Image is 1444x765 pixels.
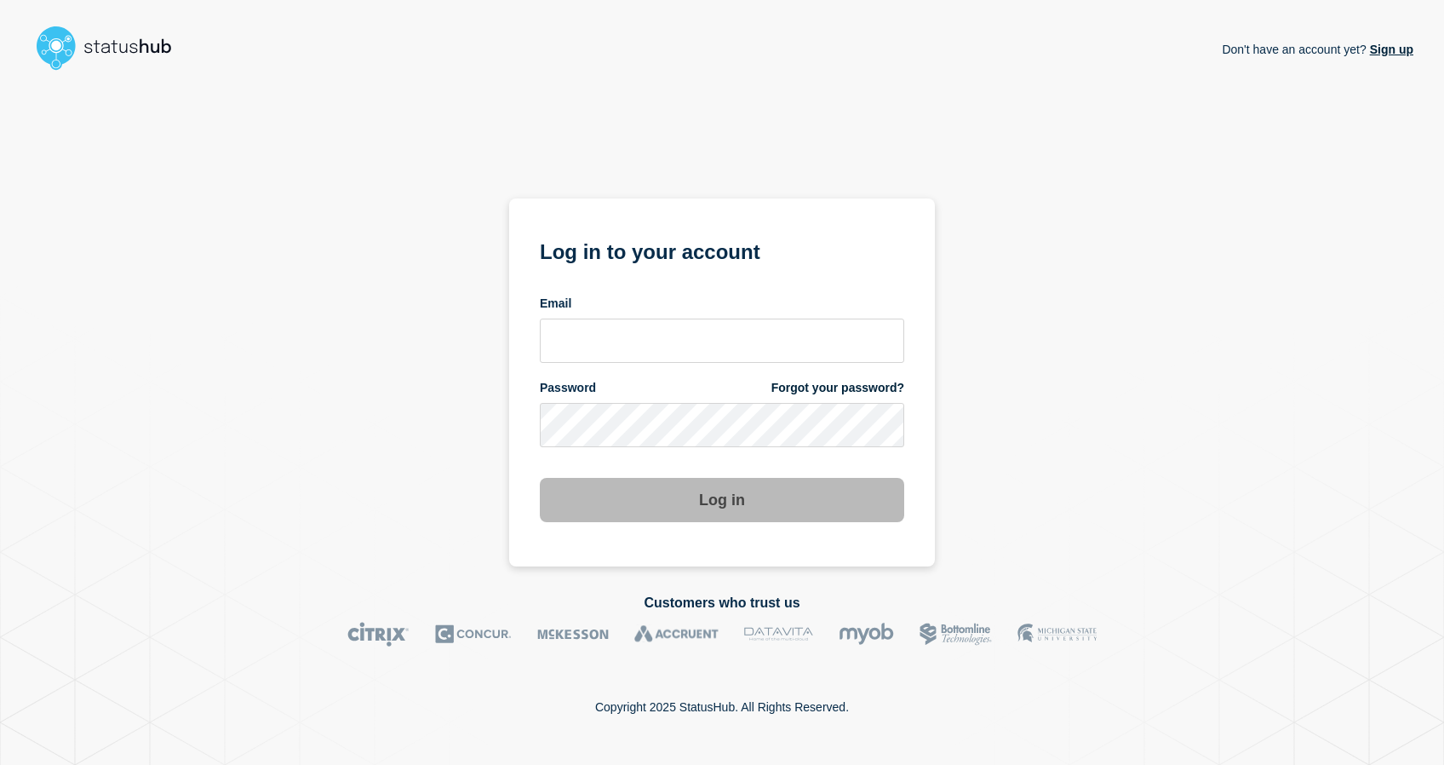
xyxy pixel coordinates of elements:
[744,622,813,647] img: DataVita logo
[920,622,992,647] img: Bottomline logo
[1222,29,1413,70] p: Don't have an account yet?
[540,403,904,447] input: password input
[435,622,512,647] img: Concur logo
[540,478,904,522] button: Log in
[31,595,1413,611] h2: Customers who trust us
[347,622,410,647] img: Citrix logo
[540,319,904,363] input: email input
[771,380,904,396] a: Forgot your password?
[839,622,894,647] img: myob logo
[634,622,719,647] img: Accruent logo
[540,234,904,266] h1: Log in to your account
[1367,43,1413,56] a: Sign up
[595,700,849,714] p: Copyright 2025 StatusHub. All Rights Reserved.
[31,20,192,75] img: StatusHub logo
[540,296,571,312] span: Email
[540,380,596,396] span: Password
[537,622,609,647] img: McKesson logo
[1017,622,1097,647] img: MSU logo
